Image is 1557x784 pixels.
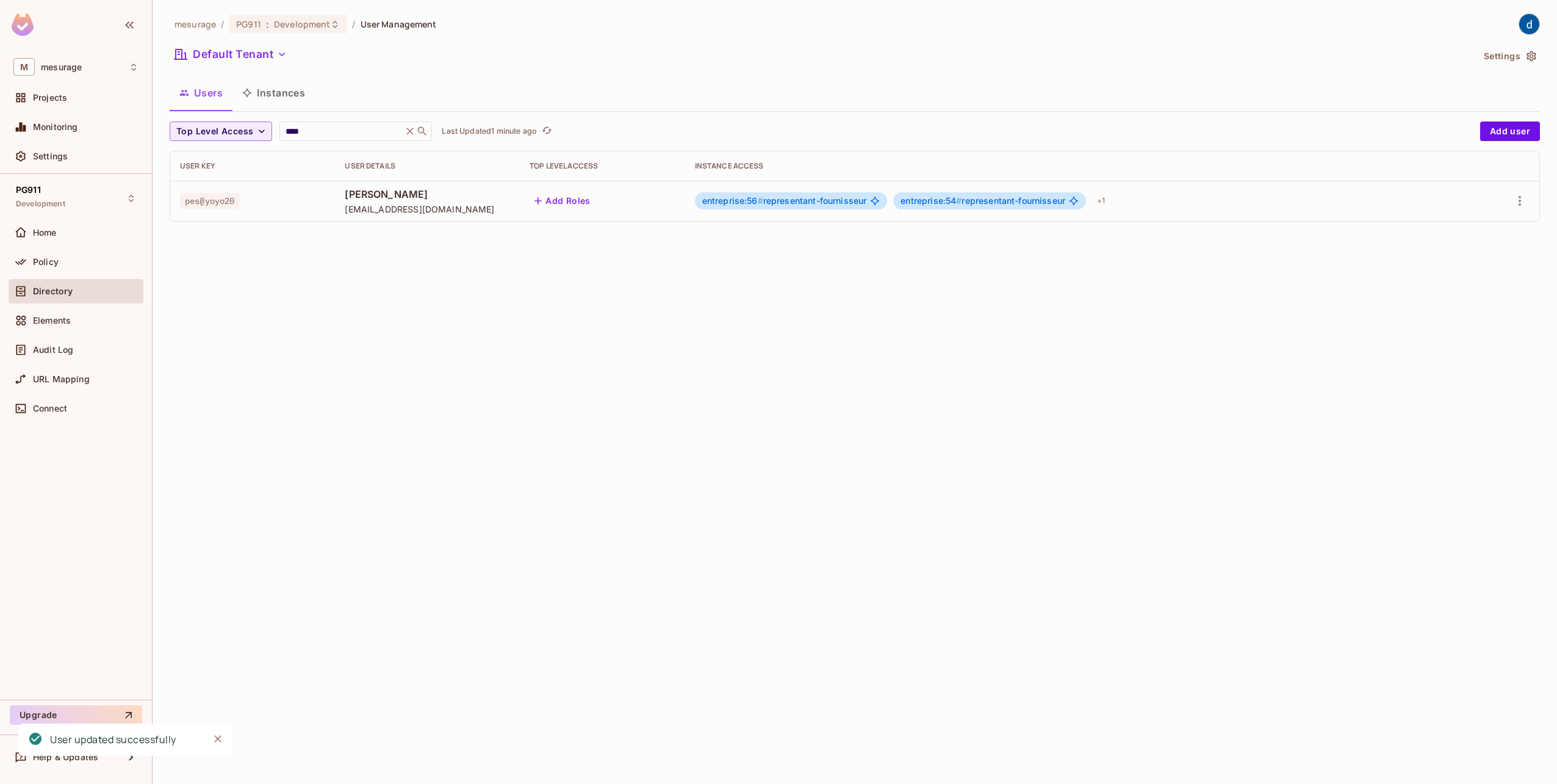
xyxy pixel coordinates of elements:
[33,122,78,132] span: Monitoring
[33,345,73,355] span: Audit Log
[274,18,330,30] span: Development
[542,125,552,137] span: refresh
[33,316,71,325] span: Elements
[33,257,59,267] span: Policy
[901,196,1065,206] span: representant-fournisseur
[702,196,867,206] span: representant-fournisseur
[352,18,355,30] li: /
[180,161,325,171] div: User Key
[50,732,176,747] div: User updated successfully
[345,187,510,201] span: [PERSON_NAME]
[10,705,142,725] button: Upgrade
[16,199,65,209] span: Development
[232,78,315,108] button: Instances
[33,93,67,103] span: Projects
[33,286,73,296] span: Directory
[442,126,537,136] p: Last Updated 1 minute ago
[12,13,34,36] img: SReyMgAAAABJRU5ErkJggg==
[170,45,292,64] button: Default Tenant
[170,78,232,108] button: Users
[236,18,261,30] span: PG911
[758,195,763,206] span: #
[537,124,554,139] span: Click to refresh data
[361,18,437,30] span: User Management
[539,124,554,139] button: refresh
[1479,46,1540,66] button: Settings
[530,191,595,211] button: Add Roles
[1480,122,1540,141] button: Add user
[180,193,240,209] span: pes@yoyo20
[209,730,227,748] button: Close
[41,62,82,72] span: Workspace: mesurage
[16,185,41,195] span: PG911
[530,161,675,171] div: Top Level Access
[221,18,224,30] li: /
[13,58,35,76] span: M
[345,203,510,215] span: [EMAIL_ADDRESS][DOMAIN_NAME]
[956,195,962,206] span: #
[1519,14,1539,34] img: dev 911gcl
[901,195,962,206] span: entreprise:54
[702,195,763,206] span: entreprise:56
[33,151,68,161] span: Settings
[33,404,67,413] span: Connect
[174,18,216,30] span: the active workspace
[695,161,1459,171] div: Instance Access
[170,122,272,141] button: Top Level Access
[345,161,510,171] div: User Details
[176,124,253,139] span: Top Level Access
[1092,191,1110,211] div: + 1
[33,374,90,384] span: URL Mapping
[33,228,57,238] span: Home
[265,20,270,29] span: :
